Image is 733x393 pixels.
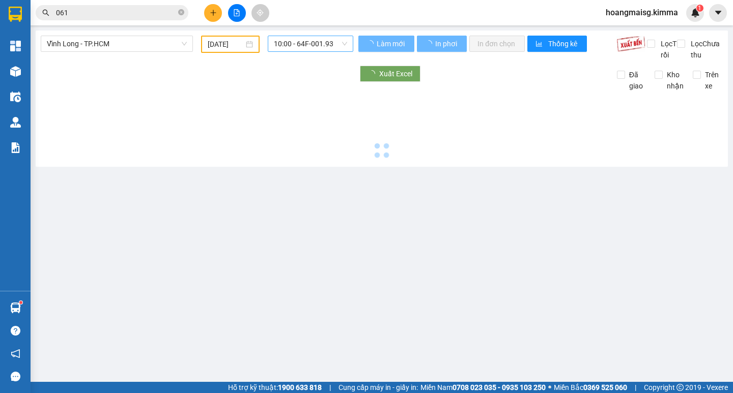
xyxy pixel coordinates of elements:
[698,5,701,12] span: 1
[10,66,21,77] img: warehouse-icon
[10,303,21,313] img: warehouse-icon
[274,36,347,51] span: 10:00 - 64F-001.93
[554,382,627,393] span: Miền Bắc
[701,69,723,92] span: Trên xe
[19,301,22,304] sup: 1
[11,349,20,358] span: notification
[635,382,636,393] span: |
[435,38,459,49] span: In phơi
[233,9,240,16] span: file-add
[453,383,546,391] strong: 0708 023 035 - 0935 103 250
[47,36,187,51] span: Vĩnh Long - TP.HCM
[379,68,412,79] span: Xuất Excel
[417,36,467,52] button: In phơi
[691,8,700,17] img: icon-new-feature
[178,9,184,15] span: close-circle
[368,70,379,77] span: loading
[676,384,684,391] span: copyright
[251,4,269,22] button: aim
[210,9,217,16] span: plus
[11,326,20,336] span: question-circle
[535,40,544,48] span: bar-chart
[257,9,264,16] span: aim
[228,4,246,22] button: file-add
[9,7,22,22] img: logo-vxr
[583,383,627,391] strong: 0369 525 060
[616,36,645,52] img: 9k=
[377,38,406,49] span: Làm mới
[204,4,222,22] button: plus
[228,382,322,393] span: Hỗ trợ kỹ thuật:
[360,66,420,82] button: Xuất Excel
[469,36,525,52] button: In đơn chọn
[709,4,727,22] button: caret-down
[10,92,21,102] img: warehouse-icon
[11,372,20,381] span: message
[548,385,551,389] span: ⚪️
[10,41,21,51] img: dashboard-icon
[598,6,686,19] span: hoangmaisg.kimma
[329,382,331,393] span: |
[625,69,647,92] span: Đã giao
[366,40,375,47] span: loading
[178,8,184,18] span: close-circle
[56,7,176,18] input: Tìm tên, số ĐT hoặc mã đơn
[10,142,21,153] img: solution-icon
[548,38,579,49] span: Thống kê
[42,9,49,16] span: search
[420,382,546,393] span: Miền Nam
[663,69,688,92] span: Kho nhận
[208,39,244,50] input: 11/10/2025
[657,38,686,61] span: Lọc Thu rồi
[358,36,414,52] button: Làm mới
[339,382,418,393] span: Cung cấp máy in - giấy in:
[527,36,587,52] button: bar-chartThống kê
[687,38,722,61] span: Lọc Chưa thu
[10,117,21,128] img: warehouse-icon
[696,5,703,12] sup: 1
[278,383,322,391] strong: 1900 633 818
[714,8,723,17] span: caret-down
[425,40,434,47] span: loading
